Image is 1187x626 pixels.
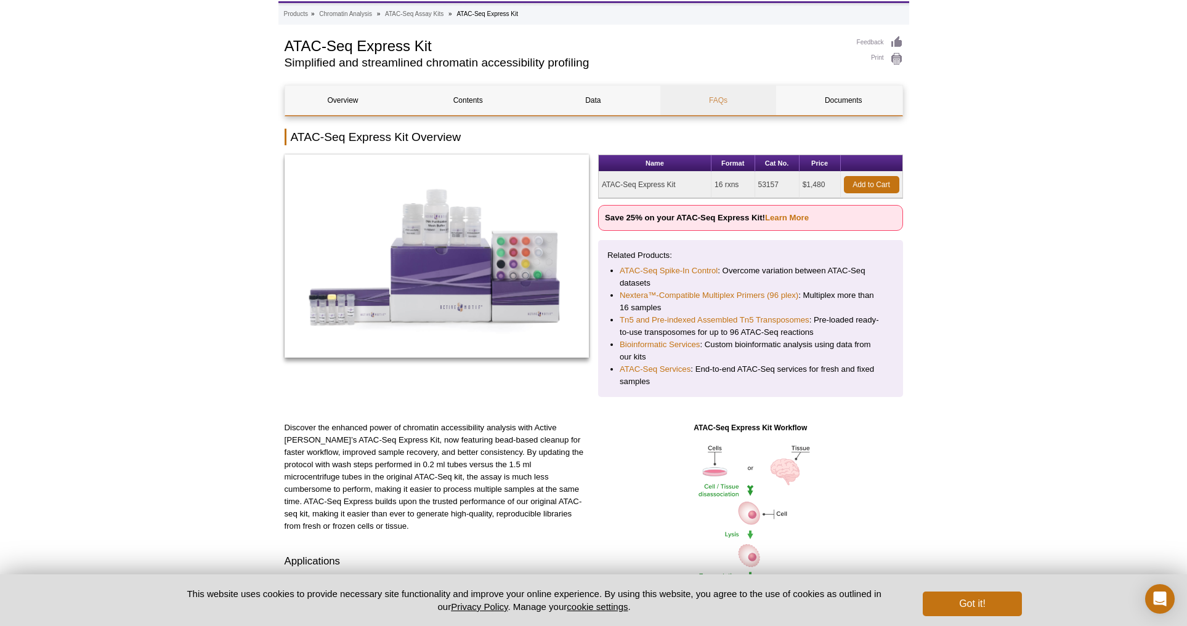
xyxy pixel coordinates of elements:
[285,154,589,358] img: ATAC-Seq Express Kit
[755,155,800,172] th: Cat No.
[567,601,628,612] button: cookie settings
[166,587,903,613] p: This website uses cookies to provide necessary site functionality and improve your online experie...
[857,36,903,49] a: Feedback
[620,314,809,326] a: Tn5 and Pre-indexed Assembled Tn5 Transposomes
[711,155,755,172] th: Format
[605,213,809,222] strong: Save 25% on your ATAC-Seq Express Kit!
[844,176,899,193] a: Add to Cart
[285,129,903,145] h2: ATAC-Seq Express Kit Overview
[620,314,881,339] li: : Pre-loaded ready-to-use transposomes for up to 96 ATAC-Seq reactions
[1145,584,1175,614] div: Open Intercom Messenger
[620,265,718,277] a: ATAC-Seq Spike-In Control
[285,86,401,115] a: Overview
[607,249,894,262] p: Related Products:
[599,155,711,172] th: Name
[765,213,809,222] a: Learn More
[311,10,315,17] li: »
[284,9,308,20] a: Products
[755,172,800,198] td: 53157
[285,36,845,54] h1: ATAC-Seq Express Kit
[599,172,711,198] td: ATAC-Seq Express Kit
[694,423,807,432] strong: ATAC-Seq Express Kit Workflow
[285,554,589,569] h3: Applications
[285,57,845,68] h2: Simplified and streamlined chromatin accessibility profiling
[620,339,700,351] a: Bioinformatic Services
[620,289,881,314] li: : Multiplex more than 16 samples
[711,172,755,198] td: 16 rxns
[620,339,881,363] li: : Custom bioinformatic analysis using data from our kits
[305,572,577,584] li: Genome-wide chromatin accessibility mapping
[620,265,881,289] li: : Overcome variation between ATAC-Seq datasets
[385,9,444,20] a: ATAC-Seq Assay Kits
[285,422,589,532] p: Discover the enhanced power of chromatin accessibility analysis with Active [PERSON_NAME]’s ATAC-...
[785,86,901,115] a: Documents
[660,86,776,115] a: FAQs
[620,363,881,388] li: : End-to-end ATAC-Seq services for fresh and fixed samples
[620,363,691,375] a: ATAC-Seq Services
[800,172,841,198] td: $1,480
[800,155,841,172] th: Price
[319,9,372,20] a: Chromatin Analysis
[410,86,526,115] a: Contents
[451,601,508,612] a: Privacy Policy
[923,592,1021,616] button: Got it!
[620,289,798,302] a: Nextera™-Compatible Multiplex Primers (96 plex)
[857,52,903,66] a: Print
[456,10,518,17] li: ATAC-Seq Express Kit
[377,10,381,17] li: »
[448,10,452,17] li: »
[535,86,651,115] a: Data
